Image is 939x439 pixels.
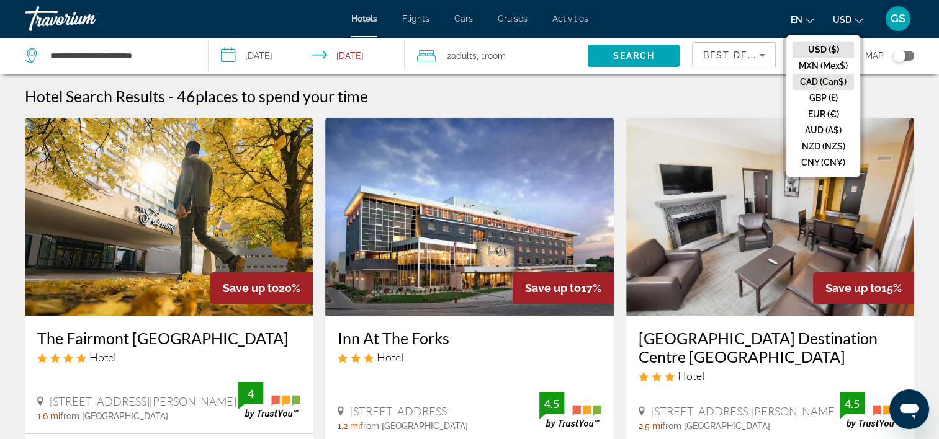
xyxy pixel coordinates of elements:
span: en [791,15,802,25]
div: 3 star Hotel [338,350,601,364]
button: Select check in and out date [209,37,405,74]
div: 20% [210,272,313,304]
span: Save up to [525,282,581,295]
span: from [GEOGRAPHIC_DATA] [360,421,468,431]
button: AUD (A$) [793,122,854,138]
img: TrustYou guest rating badge [238,382,300,419]
div: 4.5 [840,396,865,411]
img: Inn At The Forks [325,118,613,316]
span: Adults [451,51,477,61]
span: from [GEOGRAPHIC_DATA] [662,421,770,431]
span: 2 [447,47,477,64]
div: 4.5 [539,396,564,411]
button: Search [588,45,680,67]
button: CAD (Can$) [793,74,854,90]
iframe: Button to launch messaging window [889,389,929,429]
span: 1.2 mi [338,421,360,431]
span: Best Deals [703,50,767,60]
div: 4 [238,386,263,401]
input: Search hotel destination [49,47,189,65]
a: Cars [454,14,473,24]
button: Change language [791,11,814,29]
span: Hotel [678,369,704,383]
span: - [168,87,174,105]
span: 2.5 mi [639,421,662,431]
a: The Fairmont [GEOGRAPHIC_DATA] [37,329,300,347]
a: Hotels [351,14,377,24]
button: Travelers: 2 adults, 0 children [405,37,588,74]
img: The Fairmont Winnipeg [25,118,313,316]
span: [STREET_ADDRESS][PERSON_NAME] [50,394,236,408]
button: MXN (Mex$) [793,58,854,74]
span: [STREET_ADDRESS] [350,404,450,418]
a: [GEOGRAPHIC_DATA] Destination Centre [GEOGRAPHIC_DATA] [639,329,902,366]
span: [STREET_ADDRESS][PERSON_NAME] [651,404,838,418]
span: 1.6 mi [37,411,60,421]
img: Canad Inns Destination Centre Health Sciences Centre [626,118,914,316]
a: Activities [552,14,588,24]
h1: Hotel Search Results [25,87,165,105]
button: EUR (€) [793,106,854,122]
div: 3 star Hotel [639,369,902,383]
img: TrustYou guest rating badge [840,392,902,428]
span: places to spend your time [195,87,368,105]
span: Search [613,51,655,61]
span: Save up to [825,282,881,295]
span: GS [891,12,905,25]
span: Hotel [377,350,403,364]
span: from [GEOGRAPHIC_DATA] [60,411,168,421]
img: TrustYou guest rating badge [539,392,601,428]
mat-select: Sort by [703,48,765,63]
button: Change currency [833,11,863,29]
button: NZD (NZ$) [793,138,854,154]
button: USD ($) [793,42,854,58]
button: CNY (CN¥) [793,154,854,171]
div: 17% [513,272,614,304]
a: Travorium [25,2,149,35]
span: Save up to [223,282,279,295]
button: Toggle map [884,50,914,61]
a: Inn At The Forks [338,329,601,347]
div: 4 star Hotel [37,350,300,364]
span: , 1 [477,47,506,64]
button: GBP (£) [793,90,854,106]
span: USD [833,15,851,25]
span: Map [865,47,884,64]
div: 15% [813,272,914,304]
h2: 46 [177,87,368,105]
span: Hotel [89,350,116,364]
a: Flights [402,14,429,24]
button: User Menu [882,6,914,32]
a: Cruises [498,14,528,24]
span: Room [485,51,506,61]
